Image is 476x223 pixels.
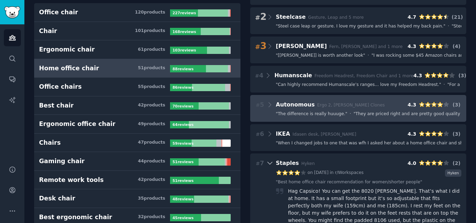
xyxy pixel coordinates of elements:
span: on [308,170,313,176]
div: Best ergonomic chair [39,213,112,222]
a: r/Workspaces [335,170,364,176]
b: 59 review s [172,141,193,145]
b: 103 review s [172,48,196,52]
b: 45 review s [172,216,193,220]
span: 7 [256,159,264,168]
span: Idasen desk, [PERSON_NAME] [293,132,356,137]
div: 49 product s [138,121,165,127]
div: 51 product s [138,65,165,71]
a: Remote work tools42products51reviews [34,171,240,190]
b: 227 review s [172,11,196,15]
div: Home office chair [39,64,99,73]
span: # [255,14,260,21]
span: " The difference is really huuuge. " [276,111,347,117]
span: Autonomous [276,101,315,108]
a: Desk chair35products48reviews [34,189,240,208]
span: # [255,73,259,79]
div: 35 product s [138,196,165,202]
span: IKEA [276,130,290,137]
span: [PERSON_NAME] [276,43,327,49]
a: Office chair120products227reviews [34,3,240,22]
span: 3 [255,41,267,52]
div: Office chair [39,8,78,17]
span: · [350,111,351,117]
span: 4 [255,71,263,80]
span: # [256,132,260,137]
img: GummySearch logo [4,6,20,18]
b: 88 review s [172,67,193,71]
span: · [368,53,369,59]
span: · [448,23,449,30]
span: Gesture, Leap and 5 more [308,15,364,20]
span: 2 [255,11,267,23]
div: Ergonomic office chair [39,120,115,128]
span: 5 [256,101,264,109]
a: Gaming chair44products51reviews [34,152,240,171]
a: Chair101products168reviews [34,22,240,41]
div: Office chairs [39,82,82,91]
b: 64 review s [172,122,193,127]
div: 42 product s [138,102,165,109]
span: " Can highly recommend Humanscale’s ranges... love my Freedom Headrest. " [276,82,441,88]
div: Hyken [445,169,461,177]
div: 44 product s [138,158,165,165]
span: Hyken [301,161,315,166]
div: 101 product s [135,28,165,34]
div: 120 product s [135,9,165,16]
div: ( 3 ) [452,130,461,138]
b: 51 review s [172,160,193,164]
a: "Best home office chair recommendation for women/shorter people" [276,179,422,185]
span: " Steel case leap or gesture. I love my gesture and it has helped my back pain. " [276,23,446,30]
b: 70 review s [172,104,193,108]
div: Desk chair [39,194,75,203]
span: Freedom Headrest, Freedom Chair and 1 more [315,73,414,78]
span: # [256,102,260,108]
div: 4.3 [408,43,416,50]
span: Fern, [PERSON_NAME] and 1 more [329,44,402,49]
div: Ergonomic chair [39,45,95,54]
a: Home office chair51products88reviews [34,59,240,78]
a: Chairs47products59reviews [34,134,240,152]
div: ( 21 ) [452,14,461,21]
div: Remote work tools [39,176,103,184]
div: Chair [39,27,57,35]
div: Chairs [39,138,61,147]
span: Steelcase [276,14,306,20]
span: # [255,43,260,50]
div: 4.3 [414,72,422,79]
span: 6 [256,130,264,138]
b: 86 review s [172,85,193,89]
span: Ergo 2, [PERSON_NAME] Clones [317,103,385,107]
div: 61 product s [138,47,165,53]
span: Humanscale [274,72,312,79]
span: " [[PERSON_NAME]] is worth another look " [276,53,365,59]
a: Ergonomic chair61products103reviews [34,40,240,59]
a: [DATE] [314,170,328,176]
span: in [330,170,333,176]
div: Best chair [39,101,74,110]
div: 55 product s [138,84,165,90]
div: ( 4 ) [452,43,461,50]
span: # [256,161,260,166]
div: ( 2 ) [452,160,461,167]
div: ( 3 ) [452,101,461,109]
div: 4.0 [408,160,416,167]
b: 51 review s [172,178,193,183]
div: 47 product s [138,140,165,146]
div: 32 product s [138,214,165,220]
b: 168 review s [172,30,196,34]
div: 4.3 [408,101,416,109]
a: Best chair42products70reviews [34,96,240,115]
a: Ergonomic office chair49products64reviews [34,115,240,134]
div: 4.3 [408,130,416,138]
div: ( 3 ) [458,72,467,79]
div: Gaming chair [39,157,85,166]
b: 48 review s [172,197,193,201]
span: · [444,82,445,88]
div: 4.7 [408,14,416,21]
a: Office chairs55products86reviews [34,78,240,96]
div: 42 product s [138,177,165,183]
span: Staples [276,160,299,166]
